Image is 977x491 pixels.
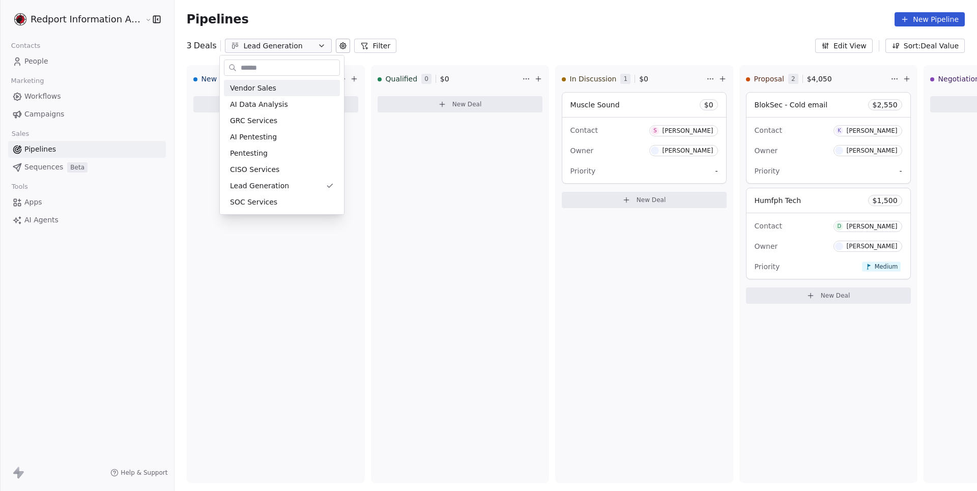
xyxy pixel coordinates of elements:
[224,80,340,210] div: Suggestions
[230,181,289,191] span: Lead Generation
[230,197,277,208] span: SOC Services
[230,164,279,175] span: CISO Services
[230,148,268,159] span: Pentesting
[230,99,288,110] span: AI Data Analysis
[230,132,277,142] span: AI Pentesting
[230,83,276,94] span: Vendor Sales
[230,115,277,126] span: GRC Services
